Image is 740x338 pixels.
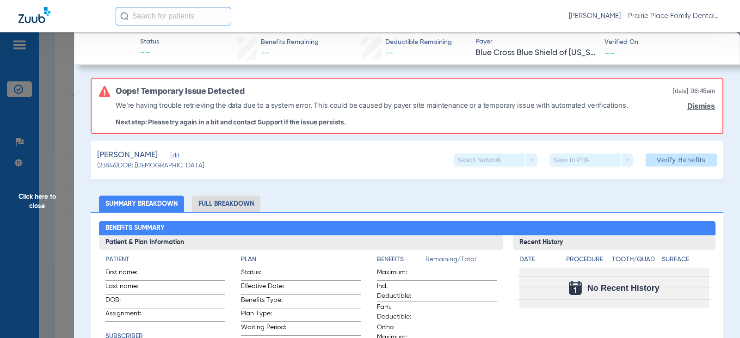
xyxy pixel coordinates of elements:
[385,37,452,47] span: Deductible Remaining
[105,268,151,280] span: First name:
[120,12,129,20] img: Search Icon
[377,255,425,268] app-breakdown-title: Benefits
[97,149,158,161] span: [PERSON_NAME]
[241,323,286,335] span: Waiting Period:
[672,86,715,96] span: [DATE] 06:45AM
[475,47,596,59] span: Blue Cross Blue Shield of [US_STATE]
[662,255,709,264] h4: Surface
[604,37,725,47] span: Verified On
[612,255,659,268] app-breakdown-title: Tooth/Quad
[105,295,151,308] span: DOB:
[97,161,204,171] span: (23846) DOB: [DEMOGRAPHIC_DATA]
[169,152,178,161] span: Edit
[116,86,244,96] h6: Oops! Temporary Issue Detected
[587,283,660,293] span: No Recent History
[612,255,659,264] h4: Tooth/Quad
[377,255,425,264] h4: Benefits
[566,255,608,268] app-breakdown-title: Procedure
[99,221,715,236] h2: Benefits Summary
[116,7,231,25] input: Search for patients
[425,255,497,268] span: Remaining/Total
[687,102,715,111] a: Dismiss
[475,37,596,47] span: Payer
[99,196,184,212] li: Summary Breakdown
[105,282,151,294] span: Last name:
[646,154,717,166] button: Verify Benefits
[241,295,286,308] span: Benefits Type:
[105,255,225,264] h4: Patient
[519,255,558,268] app-breakdown-title: Date
[241,282,286,294] span: Effective Date:
[18,7,50,23] img: Zuub Logo
[241,268,286,280] span: Status:
[377,282,422,301] span: Ind. Deductible:
[261,37,319,47] span: Benefits Remaining
[513,235,715,250] h3: Recent History
[385,49,394,57] span: --
[241,255,361,264] h4: Plan
[569,281,582,295] img: Calendar
[377,302,422,322] span: Fam. Deductible:
[662,255,709,268] app-breakdown-title: Surface
[99,86,110,97] img: error-icon
[140,37,159,47] span: Status
[99,235,504,250] h3: Patient & Plan Information
[604,48,615,58] span: --
[657,156,706,164] span: Verify Benefits
[241,309,286,321] span: Plan Type:
[116,100,628,111] p: We’re having trouble retrieving the data due to a system error. This could be caused by payer sit...
[261,49,269,57] span: --
[377,268,422,280] span: Maximum:
[566,255,608,264] h4: Procedure
[116,118,628,126] p: Next step: Please try again in a bit and contact Support if the issue persists.
[105,309,151,321] span: Assignment:
[519,255,558,264] h4: Date
[140,47,159,60] span: --
[192,196,260,212] li: Full Breakdown
[569,12,721,21] span: [PERSON_NAME] - Prairie Place Family Dental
